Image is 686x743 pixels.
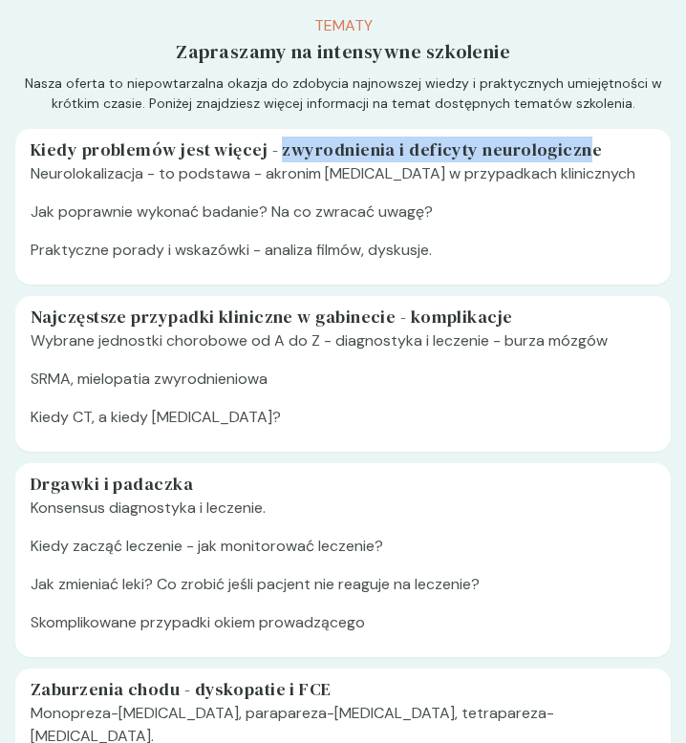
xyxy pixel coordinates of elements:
p: Tematy [176,14,510,37]
p: Nasza oferta to niepowtarzalna okazja do zdobycia najnowszej wiedzy i praktycznych umiejętności w... [15,74,671,129]
h5: Zaburzenia chodu - dyskopatie i FCE [31,676,655,702]
p: Jak poprawnie wykonać badanie? Na co zwracać uwagę? [31,201,655,239]
p: Wybrane jednostki chorobowe od A do Z - diagnostyka i leczenie - burza mózgów [31,329,655,368]
p: Konsensus diagnostyka i leczenie. [31,497,655,535]
h5: Kiedy problemów jest więcej - zwyrodnienia i deficyty neurologiczne [31,137,655,162]
p: SRMA, mielopatia zwyrodnieniowa [31,368,655,406]
p: Praktyczne porady i wskazówki - analiza filmów, dyskusje. [31,239,655,277]
p: Jak zmieniać leki? Co zrobić jeśli pacjent nie reaguje na leczenie? [31,573,655,611]
p: Kiedy CT, a kiedy [MEDICAL_DATA]? [31,406,655,444]
h5: Najczęstsze przypadki kliniczne w gabinecie - komplikacje [31,304,655,329]
p: Kiedy zacząć leczenie - jak monitorować leczenie? [31,535,655,573]
h5: Drgawki i padaczka [31,471,655,497]
p: Skomplikowane przypadki okiem prowadzącego [31,611,655,649]
p: Neurolokalizacja - to podstawa - akronim [MEDICAL_DATA] w przypadkach klinicznych [31,162,655,201]
h5: Zapraszamy na intensywne szkolenie [176,37,510,66]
